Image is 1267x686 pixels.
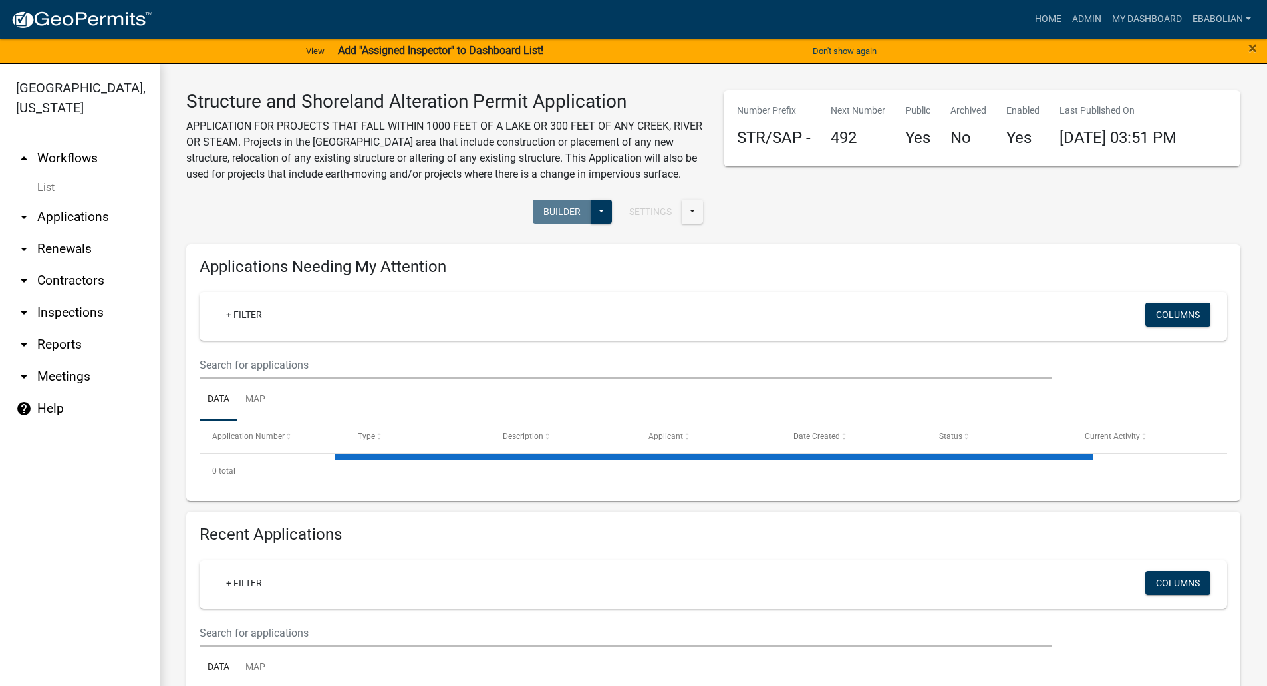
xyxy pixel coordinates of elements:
i: arrow_drop_down [16,337,32,353]
input: Search for applications [200,351,1052,379]
span: Type [358,432,375,441]
h4: Recent Applications [200,525,1227,544]
div: 0 total [200,454,1227,488]
datatable-header-cell: Current Activity [1071,421,1217,452]
a: Home [1030,7,1067,32]
i: arrow_drop_down [16,241,32,257]
span: Description [503,432,543,441]
datatable-header-cell: Date Created [781,421,926,452]
span: Date Created [793,432,840,441]
a: My Dashboard [1107,7,1187,32]
p: Public [905,104,930,118]
button: Builder [533,200,591,224]
i: arrow_drop_down [16,305,32,321]
p: Last Published On [1059,104,1177,118]
a: Admin [1067,7,1107,32]
input: Search for applications [200,619,1052,647]
span: × [1248,39,1257,57]
p: APPLICATION FOR PROJECTS THAT FALL WITHIN 1000 FEET OF A LAKE OR 300 FEET OF ANY CREEK, RIVER OR ... [186,118,704,182]
p: Next Number [831,104,885,118]
a: Data [200,379,237,421]
datatable-header-cell: Application Number [200,421,345,452]
datatable-header-cell: Status [926,421,1072,452]
h3: Structure and Shoreland Alteration Permit Application [186,90,704,113]
button: Columns [1145,571,1210,595]
p: Archived [950,104,986,118]
i: arrow_drop_up [16,150,32,166]
h4: Yes [905,128,930,148]
span: Application Number [212,432,285,441]
datatable-header-cell: Description [490,421,636,452]
h4: Yes [1006,128,1040,148]
button: Don't show again [807,40,882,62]
h4: No [950,128,986,148]
p: Enabled [1006,104,1040,118]
span: Applicant [648,432,683,441]
h4: STR/SAP - [737,128,811,148]
button: Close [1248,40,1257,56]
i: arrow_drop_down [16,369,32,385]
i: arrow_drop_down [16,273,32,289]
p: Number Prefix [737,104,811,118]
span: Current Activity [1085,432,1140,441]
button: Settings [619,200,682,224]
datatable-header-cell: Applicant [636,421,781,452]
a: + Filter [215,303,273,327]
a: View [301,40,330,62]
datatable-header-cell: Type [345,421,491,452]
span: [DATE] 03:51 PM [1059,128,1177,147]
strong: Add "Assigned Inspector" to Dashboard List! [338,44,543,57]
span: Status [939,432,962,441]
a: Map [237,379,273,421]
a: + Filter [215,571,273,595]
h4: 492 [831,128,885,148]
button: Columns [1145,303,1210,327]
a: ebabolian [1187,7,1256,32]
i: arrow_drop_down [16,209,32,225]
h4: Applications Needing My Attention [200,257,1227,277]
i: help [16,401,32,417]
